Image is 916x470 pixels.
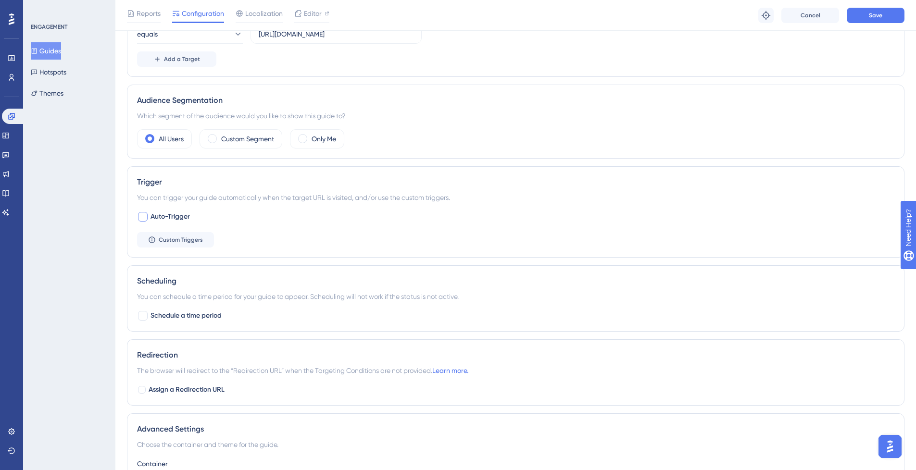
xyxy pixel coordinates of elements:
span: Configuration [182,8,224,19]
a: Learn more. [432,367,468,374]
button: Custom Triggers [137,232,214,247]
button: Cancel [781,8,839,23]
div: Choose the container and theme for the guide. [137,439,894,450]
button: Guides [31,42,61,60]
div: Container [137,458,894,470]
span: Auto-Trigger [151,211,190,223]
div: Advanced Settings [137,423,894,435]
label: Only Me [312,133,336,145]
span: Add a Target [164,55,200,63]
label: All Users [159,133,184,145]
div: You can schedule a time period for your guide to appear. Scheduling will not work if the status i... [137,291,894,302]
span: Custom Triggers [159,236,203,244]
span: Localization [245,8,283,19]
span: Schedule a time period [151,310,222,322]
div: Redirection [137,349,894,361]
span: Assign a Redirection URL [149,384,225,396]
div: Trigger [137,176,894,188]
button: Save [847,8,904,23]
label: Custom Segment [221,133,274,145]
span: equals [137,28,158,40]
span: The browser will redirect to the “Redirection URL” when the Targeting Conditions are not provided. [137,365,468,376]
button: Add a Target [137,51,216,67]
button: Hotspots [31,63,66,81]
span: Cancel [801,12,820,19]
iframe: UserGuiding AI Assistant Launcher [876,432,904,461]
input: yourwebsite.com/path [259,29,414,39]
div: Scheduling [137,275,894,287]
div: You can trigger your guide automatically when the target URL is visited, and/or use the custom tr... [137,192,894,203]
div: ENGAGEMENT [31,23,67,31]
span: Reports [137,8,161,19]
button: equals [137,25,243,44]
span: Editor [304,8,322,19]
div: Which segment of the audience would you like to show this guide to? [137,110,894,122]
div: Audience Segmentation [137,95,894,106]
span: Need Help? [23,2,60,14]
span: Save [869,12,882,19]
button: Themes [31,85,63,102]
